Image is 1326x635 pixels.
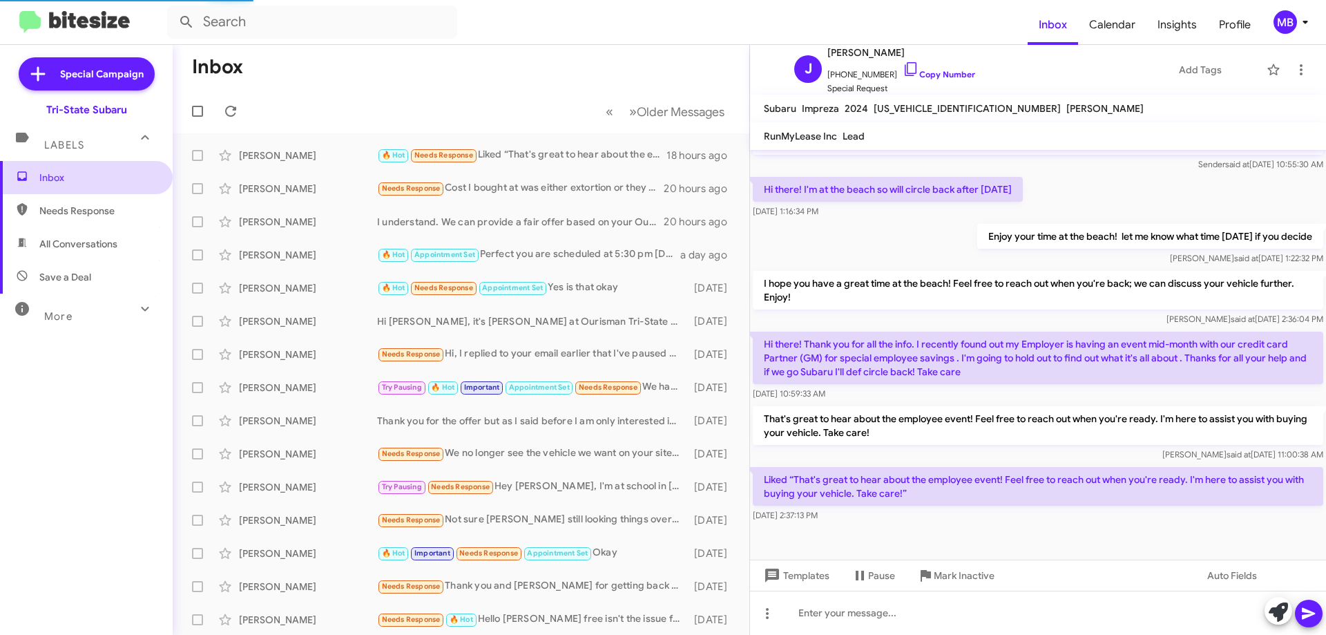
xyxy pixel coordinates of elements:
[977,224,1323,249] p: Enjoy your time at the beach! let me know what time [DATE] if you decide
[377,612,687,627] div: Hello [PERSON_NAME] free isn't the issue finding a way to get there is the problem. After [DATE] ...
[1234,253,1258,263] span: said at
[239,480,377,494] div: [PERSON_NAME]
[382,151,405,160] span: 🔥 Hot
[1207,563,1274,588] span: Auto Fields
[414,250,475,259] span: Appointment Set
[1208,5,1262,45] a: Profile
[464,383,500,392] span: Important
[753,271,1323,310] p: I hope you have a great time at the beach! Feel free to reach out when you're back; we can discus...
[509,383,570,392] span: Appointment Set
[764,102,796,115] span: Subaru
[414,283,473,292] span: Needs Response
[687,348,738,361] div: [DATE]
[431,482,490,491] span: Needs Response
[239,314,377,328] div: [PERSON_NAME]
[167,6,457,39] input: Search
[598,97,733,126] nav: Page navigation example
[431,383,454,392] span: 🔥 Hot
[377,414,687,428] div: Thank you for the offer but as I said before I am only interested in the 2026 outback .
[1225,159,1249,169] span: said at
[687,281,738,295] div: [DATE]
[843,130,865,142] span: Lead
[845,102,868,115] span: 2024
[753,510,818,520] span: [DATE] 2:37:13 PM
[597,97,622,126] button: Previous
[606,103,613,120] span: «
[60,67,144,81] span: Special Campaign
[687,580,738,594] div: [DATE]
[827,44,975,61] span: [PERSON_NAME]
[687,314,738,328] div: [DATE]
[239,149,377,162] div: [PERSON_NAME]
[377,314,687,328] div: Hi [PERSON_NAME], it's [PERSON_NAME] at Ourisman Tri-State Subaru. I see you're interested in sel...
[459,549,518,558] span: Needs Response
[239,414,377,428] div: [PERSON_NAME]
[39,204,157,218] span: Needs Response
[239,215,377,229] div: [PERSON_NAME]
[579,383,637,392] span: Needs Response
[840,563,906,588] button: Pause
[382,383,422,392] span: Try Pausing
[753,467,1323,506] p: Liked “That's great to hear about the employee event! Feel free to reach out when you're ready. I...
[1179,57,1222,82] span: Add Tags
[1078,5,1146,45] a: Calendar
[450,615,473,624] span: 🔥 Hot
[827,61,975,82] span: [PHONE_NUMBER]
[239,580,377,594] div: [PERSON_NAME]
[1196,563,1285,588] button: Auto Fields
[761,563,829,588] span: Templates
[621,97,733,126] button: Next
[1227,449,1251,459] span: said at
[377,512,687,528] div: Not sure [PERSON_NAME] still looking things over and looking at deals
[1170,253,1323,263] span: [PERSON_NAME] [DATE] 1:22:32 PM
[44,310,73,323] span: More
[377,147,666,163] div: Liked “That's great to hear about the employee event! Feel free to reach out when you're ready. I...
[827,82,975,95] span: Special Request
[39,270,91,284] span: Save a Deal
[377,545,687,561] div: Okay
[687,480,738,494] div: [DATE]
[687,447,738,461] div: [DATE]
[753,406,1323,445] p: That's great to hear about the employee event! Feel free to reach out when you're ready. I'm here...
[382,350,441,359] span: Needs Response
[687,513,738,527] div: [DATE]
[382,283,405,292] span: 🔥 Hot
[1146,5,1208,45] a: Insights
[382,515,441,524] span: Needs Response
[44,139,84,151] span: Labels
[527,549,588,558] span: Appointment Set
[239,513,377,527] div: [PERSON_NAME]
[377,346,687,362] div: Hi, I replied to your email earlier that I've paused my auto search at this time and will reach o...
[1028,5,1078,45] span: Inbox
[753,332,1323,384] p: Hi there! Thank you for all the info. I recently found out my Employer is having an event mid-mon...
[753,388,825,399] span: [DATE] 10:59:33 AM
[377,280,687,296] div: Yes is that okay
[239,447,377,461] div: [PERSON_NAME]
[664,215,738,229] div: 20 hours ago
[753,177,1023,202] p: Hi there! I'm at the beach so will circle back after [DATE]
[239,547,377,560] div: [PERSON_NAME]
[39,171,157,184] span: Inbox
[377,215,664,229] div: I understand. We can provide a fair offer based on your Outback's condition and market value. Wou...
[382,184,441,193] span: Needs Response
[377,578,687,594] div: Thank you and [PERSON_NAME] for getting back to [GEOGRAPHIC_DATA].... we liked the Solterra but r...
[868,563,895,588] span: Pause
[687,414,738,428] div: [DATE]
[39,237,117,251] span: All Conversations
[377,180,664,196] div: Cost I bought at was either extortion or they aren't holding value - I'm in 5 digit hole without ...
[382,250,405,259] span: 🔥 Hot
[382,482,422,491] span: Try Pausing
[377,479,687,495] div: Hey [PERSON_NAME], I'm at school in [GEOGRAPHIC_DATA] for a while so I'm not entirely sure when I...
[687,613,738,627] div: [DATE]
[239,182,377,196] div: [PERSON_NAME]
[382,615,441,624] span: Needs Response
[482,283,543,292] span: Appointment Set
[874,102,1061,115] span: [US_VEHICLE_IDENTIFICATION_NUMBER]
[239,348,377,361] div: [PERSON_NAME]
[753,206,818,216] span: [DATE] 1:16:34 PM
[414,549,450,558] span: Important
[239,613,377,627] div: [PERSON_NAME]
[1198,159,1323,169] span: Sender [DATE] 10:55:30 AM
